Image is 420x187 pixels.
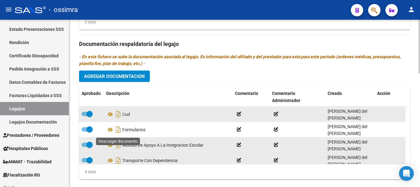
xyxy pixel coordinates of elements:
span: [PERSON_NAME] del [PERSON_NAME] [328,124,367,136]
span: Acción [377,91,390,96]
span: Prestadores / Proveedores [3,132,59,139]
span: [PERSON_NAME] del [PERSON_NAME] [328,140,367,152]
datatable-header-cell: Aprobado [79,87,104,107]
span: Hospitales Públicos [3,145,48,152]
span: Agregar Documentacion [84,74,145,79]
mat-icon: person [408,6,415,13]
datatable-header-cell: Comentario [233,87,270,107]
div: Cud [106,109,230,119]
i: Descargar documento [114,125,122,135]
datatable-header-cell: Comentario Administrador [270,87,325,107]
div: Transporte Con Dependencia [106,156,230,165]
i: Descargar documento [114,109,122,119]
span: ANMAT - Trazabilidad [3,158,52,165]
i: Descargar documento [114,140,122,150]
button: Agregar Documentacion [79,71,150,82]
datatable-header-cell: Creado [325,87,375,107]
datatable-header-cell: Acción [375,87,405,107]
div: 2 total [79,19,96,26]
span: Comentario [235,91,258,96]
span: - ossimra [49,3,78,17]
div: Modulo De Apoyo A La Integracion Escolar [106,140,230,150]
mat-icon: menu [5,6,12,13]
i: - En este fichero se sube la documentación asociada al legajo. Es información del afiliado y del ... [79,54,401,66]
span: Aprobado [82,91,101,96]
i: Descargar documento [114,156,122,165]
span: Descripción [106,91,129,96]
span: [PERSON_NAME] del [PERSON_NAME] [328,109,367,121]
span: Creado [328,91,342,96]
datatable-header-cell: Descripción [104,87,233,107]
div: 4 total [79,169,96,175]
div: Open Intercom Messenger [399,166,414,181]
span: Comentario Administrador [272,91,300,103]
span: Fiscalización RG [3,172,40,178]
div: Formularios [106,125,230,135]
h3: Documentación respaldatoria del legajo [79,40,410,48]
span: [PERSON_NAME] del [PERSON_NAME] [328,155,367,167]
